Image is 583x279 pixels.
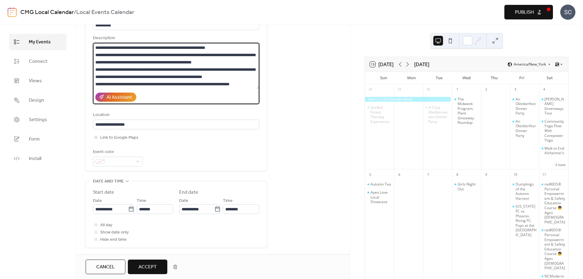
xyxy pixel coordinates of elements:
div: Girls Night Out [458,182,479,191]
div: Cary Greenways Tour [539,97,568,116]
div: 11 [541,171,547,178]
span: America/New_York [514,63,546,66]
div: 9 [483,171,489,178]
div: Dumplings of the Autumn Harvest [516,182,537,201]
button: 3 more [553,162,568,167]
div: Location [93,111,258,119]
span: Date [179,197,188,205]
button: Cancel [86,260,125,274]
div: Community Yoga Flow With Corepower Yoga [539,119,568,143]
div: 8 [454,171,461,178]
span: Form [29,136,40,143]
div: Wed [453,72,480,84]
div: Take a Child Outside Week [365,97,452,102]
div: Walk to End Alzheimer’s [544,146,566,155]
div: Mon [397,72,425,84]
div: Autumn Tea [365,182,394,187]
span: Cancel [96,264,115,271]
div: 28 [367,86,373,93]
div: Description [93,35,258,42]
span: Time [137,197,146,205]
div: 3 [512,86,519,93]
div: radKIDS® Personal Empowerment & Safety Education Course 👦 Ages [DEMOGRAPHIC_DATA] [544,182,566,224]
span: Design [29,97,44,104]
div: radKIDS® Personal Empowerment & Safety Education Course 👦 Ages 5–7 [539,228,568,270]
div: The Midweek Program: Plant Giveaway Roundup [452,97,481,125]
span: Date [93,197,102,205]
a: CMG Local Calendar [20,7,74,18]
span: Publish [515,9,534,16]
div: [US_STATE] FC vs. Phoenix Rising FC: Pups at the [GEOGRAPHIC_DATA] [516,204,537,237]
b: Local Events Calendar [76,7,134,18]
div: Guided Forest Therapy Experience [370,105,392,124]
div: radKIDS® Personal Empowerment & Safety Education Course 👦 Ages 8–12 [539,182,568,224]
a: Connect [9,53,66,70]
div: 10 [512,171,519,178]
img: logo [8,7,17,17]
button: AI Assistant [95,93,136,102]
a: Views [9,73,66,89]
div: Walk to End Alzheimer’s [539,146,568,155]
div: Girls Night Out [452,182,481,191]
div: Tue [425,72,453,84]
div: Sat [536,72,563,84]
div: An Oktoberfest Dinner Party [516,119,537,138]
div: 6 [396,171,403,178]
div: SC [560,5,575,20]
div: Fri [508,72,536,84]
div: Guided Forest Therapy Experience [365,105,394,124]
span: All day [100,222,112,229]
span: Date and time [93,178,124,185]
div: [DATE] [414,61,429,68]
div: Dumplings of the Autumn Harvest [510,182,539,201]
div: Community Yoga Flow With Corepower Yoga [544,119,566,143]
div: An Oktoberfest Dinner Party [516,97,537,116]
div: A Cozy Mediterranean Dinner Party [428,105,450,124]
span: Show date only [100,229,129,236]
div: 29 [396,86,403,93]
div: [PERSON_NAME] Greenways Tour [544,97,566,116]
div: Sun [370,72,397,84]
span: Install [29,155,41,162]
div: 7 [425,171,431,178]
a: Form [9,131,66,147]
span: Hide end time [100,236,127,243]
div: 1 [454,86,461,93]
div: Event color [93,148,141,156]
span: My Events [29,39,51,46]
button: Publish [504,5,553,19]
div: Apex Love Local Showcase [370,190,392,204]
div: The Midweek Program: Plant Giveaway Roundup [458,97,479,125]
span: Views [29,77,42,85]
div: End date [179,189,198,196]
div: Autumn Tea [370,182,391,187]
div: AI Assistant [107,94,132,101]
div: 2 [483,86,489,93]
button: Accept [128,260,167,274]
div: North Carolina FC vs. Phoenix Rising FC: Pups at the Pitch [510,204,539,237]
div: An Oktoberfest Dinner Party [510,97,539,116]
span: Connect [29,58,47,65]
span: Accept [138,264,157,271]
a: Install [9,150,66,167]
div: A Cozy Mediterranean Dinner Party [423,105,452,124]
span: Settings [29,116,47,124]
b: / [74,7,76,18]
div: Thu [480,72,508,84]
div: Start date [93,189,114,196]
button: 13[DATE] [368,60,396,69]
a: My Events [9,34,66,50]
div: An Oktoberfest Dinner Party [510,119,539,138]
span: Link to Google Maps [100,134,138,141]
div: 30 [425,86,431,93]
div: Apex Love Local Showcase [365,190,394,204]
div: radKIDS® Personal Empowerment & Safety Education Course 👦 Ages [DEMOGRAPHIC_DATA] [544,228,566,270]
a: Design [9,92,66,108]
a: Settings [9,111,66,128]
div: 5 [367,171,373,178]
div: 4 [541,86,547,93]
span: Time [223,197,233,205]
